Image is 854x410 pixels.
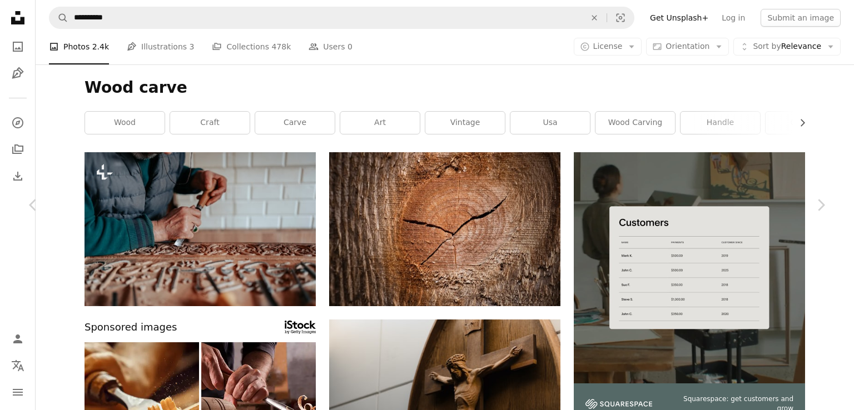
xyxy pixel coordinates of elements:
[761,9,841,27] button: Submit an image
[593,42,623,51] span: License
[255,112,335,134] a: carve
[85,224,316,234] a: a man is carving a design on a piece of wood
[792,112,805,134] button: scroll list to the right
[85,112,165,134] a: wood
[510,112,590,134] a: usa
[7,138,29,161] a: Collections
[212,29,291,64] a: Collections 478k
[574,38,642,56] button: License
[271,41,291,53] span: 478k
[681,112,760,134] a: handle
[7,381,29,403] button: Menu
[607,7,634,28] button: Visual search
[753,42,781,51] span: Sort by
[646,38,729,56] button: Orientation
[585,399,652,409] img: file-1747939142011-51e5cc87e3c9
[127,29,194,64] a: Illustrations 3
[309,29,352,64] a: Users 0
[49,7,68,28] button: Search Unsplash
[7,328,29,350] a: Log in / Sign up
[329,224,560,234] a: brown wooden tree trunk with water droplets
[766,112,845,134] a: carving
[753,41,821,52] span: Relevance
[7,36,29,58] a: Photos
[7,354,29,377] button: Language
[582,7,607,28] button: Clear
[190,41,195,53] span: 3
[7,62,29,84] a: Illustrations
[733,38,841,56] button: Sort byRelevance
[595,112,675,134] a: wood carving
[85,319,177,336] span: Sponsored images
[85,78,805,98] h1: Wood carve
[574,152,805,383] img: file-1747939376688-baf9a4a454ffimage
[715,9,752,27] a: Log in
[49,7,634,29] form: Find visuals sitewide
[170,112,250,134] a: craft
[666,42,709,51] span: Orientation
[85,152,316,306] img: a man is carving a design on a piece of wood
[425,112,505,134] a: vintage
[329,152,560,306] img: brown wooden tree trunk with water droplets
[329,391,560,401] a: brown wooden jesus christ wall decor
[7,112,29,134] a: Explore
[340,112,420,134] a: art
[347,41,352,53] span: 0
[643,9,715,27] a: Get Unsplash+
[787,152,854,258] a: Next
